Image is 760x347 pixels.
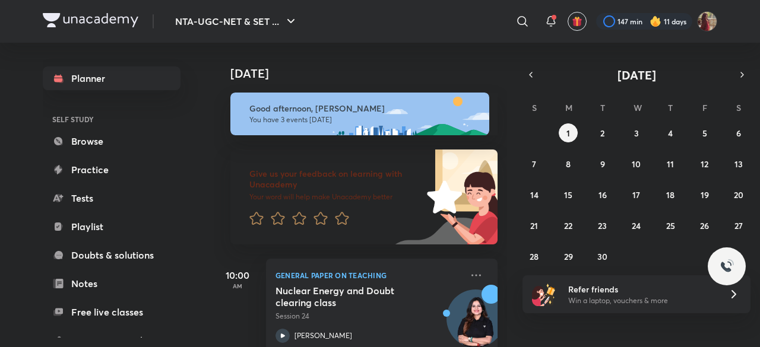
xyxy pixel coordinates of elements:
[729,123,748,142] button: September 6, 2025
[695,123,714,142] button: September 5, 2025
[568,283,714,295] h6: Refer friends
[668,128,673,139] abbr: September 4, 2025
[275,285,423,308] h5: Nuclear Energy and Doubt clearing class
[566,128,570,139] abbr: September 1, 2025
[667,158,674,170] abbr: September 11, 2025
[249,192,423,202] p: Your word will help make Unacademy better
[666,189,674,200] abbr: September 18, 2025
[600,102,605,113] abbr: Tuesday
[650,15,661,27] img: streak
[43,13,138,30] a: Company Logo
[43,300,180,324] a: Free live classes
[43,129,180,153] a: Browse
[634,128,639,139] abbr: September 3, 2025
[734,158,743,170] abbr: September 13, 2025
[593,216,612,235] button: September 23, 2025
[559,185,578,204] button: September 15, 2025
[697,11,717,31] img: Srishti Sharma
[566,158,571,170] abbr: September 8, 2025
[249,103,479,114] h6: Good afternoon, [PERSON_NAME]
[43,66,180,90] a: Planner
[559,123,578,142] button: September 1, 2025
[593,154,612,173] button: September 9, 2025
[668,102,673,113] abbr: Thursday
[734,220,743,231] abbr: September 27, 2025
[525,185,544,204] button: September 14, 2025
[701,189,709,200] abbr: September 19, 2025
[695,185,714,204] button: September 19, 2025
[565,102,572,113] abbr: Monday
[532,282,556,306] img: referral
[530,189,539,200] abbr: September 14, 2025
[702,102,707,113] abbr: Friday
[275,311,462,321] p: Session 24
[568,295,714,306] p: Win a laptop, vouchers & more
[532,158,536,170] abbr: September 7, 2025
[168,9,305,33] button: NTA-UGC-NET & SET ...
[43,13,138,27] img: Company Logo
[702,128,707,139] abbr: September 5, 2025
[43,158,180,182] a: Practice
[600,158,605,170] abbr: September 9, 2025
[729,216,748,235] button: September 27, 2025
[568,12,587,31] button: avatar
[525,247,544,266] button: September 28, 2025
[600,128,604,139] abbr: September 2, 2025
[525,154,544,173] button: September 7, 2025
[593,247,612,266] button: September 30, 2025
[729,154,748,173] button: September 13, 2025
[627,154,646,173] button: September 10, 2025
[661,154,680,173] button: September 11, 2025
[734,189,743,200] abbr: September 20, 2025
[530,220,538,231] abbr: September 21, 2025
[598,220,607,231] abbr: September 23, 2025
[275,268,462,282] p: General Paper on Teaching
[634,102,642,113] abbr: Wednesday
[249,168,423,190] h6: Give us your feedback on learning with Unacademy
[627,185,646,204] button: September 17, 2025
[564,251,573,262] abbr: September 29, 2025
[632,220,641,231] abbr: September 24, 2025
[617,67,656,83] span: [DATE]
[230,66,509,81] h4: [DATE]
[701,158,708,170] abbr: September 12, 2025
[564,220,572,231] abbr: September 22, 2025
[43,243,180,267] a: Doubts & solutions
[214,268,261,282] h5: 10:00
[230,93,489,135] img: afternoon
[559,247,578,266] button: September 29, 2025
[661,123,680,142] button: September 4, 2025
[387,149,498,244] img: feedback_image
[593,185,612,204] button: September 16, 2025
[736,128,741,139] abbr: September 6, 2025
[632,189,640,200] abbr: September 17, 2025
[700,220,709,231] abbr: September 26, 2025
[525,216,544,235] button: September 21, 2025
[294,330,352,341] p: [PERSON_NAME]
[43,272,180,295] a: Notes
[214,282,261,289] p: AM
[249,115,479,125] p: You have 3 events [DATE]
[666,220,675,231] abbr: September 25, 2025
[632,158,641,170] abbr: September 10, 2025
[661,216,680,235] button: September 25, 2025
[593,123,612,142] button: September 2, 2025
[530,251,539,262] abbr: September 28, 2025
[598,189,607,200] abbr: September 16, 2025
[695,154,714,173] button: September 12, 2025
[559,154,578,173] button: September 8, 2025
[539,66,734,83] button: [DATE]
[695,216,714,235] button: September 26, 2025
[627,123,646,142] button: September 3, 2025
[627,216,646,235] button: September 24, 2025
[572,16,582,27] img: avatar
[661,185,680,204] button: September 18, 2025
[559,216,578,235] button: September 22, 2025
[564,189,572,200] abbr: September 15, 2025
[720,259,734,273] img: ttu
[43,109,180,129] h6: SELF STUDY
[532,102,537,113] abbr: Sunday
[43,215,180,238] a: Playlist
[729,185,748,204] button: September 20, 2025
[43,186,180,210] a: Tests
